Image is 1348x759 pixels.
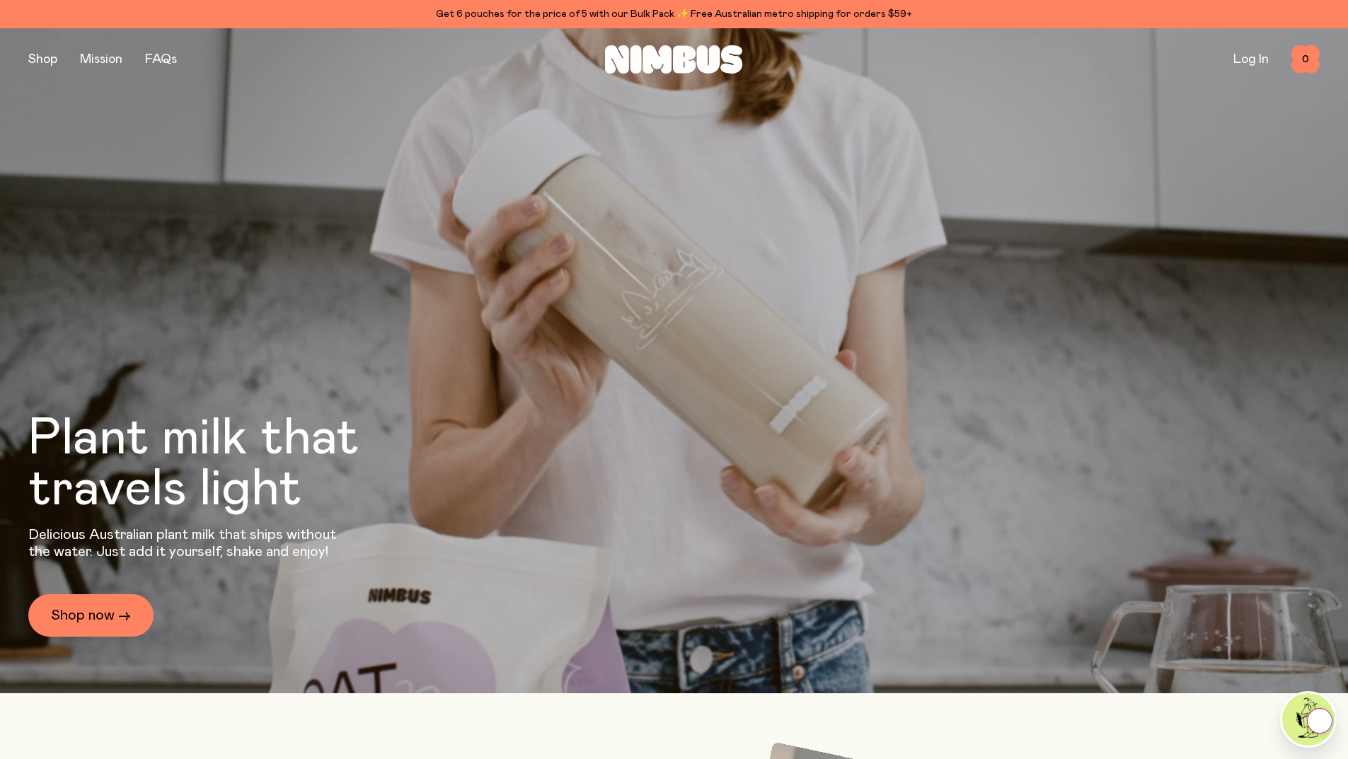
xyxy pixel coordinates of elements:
[28,6,1320,23] div: Get 6 pouches for the price of 5 with our Bulk Pack ✨ Free Australian metro shipping for orders $59+
[28,594,154,637] a: Shop now →
[1282,693,1335,746] img: agent
[28,526,345,560] p: Delicious Australian plant milk that ships without the water. Just add it yourself, shake and enjoy!
[80,53,122,66] a: Mission
[1291,45,1320,74] button: 0
[145,53,177,66] a: FAQs
[1233,53,1269,66] a: Log In
[28,413,436,515] h1: Plant milk that travels light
